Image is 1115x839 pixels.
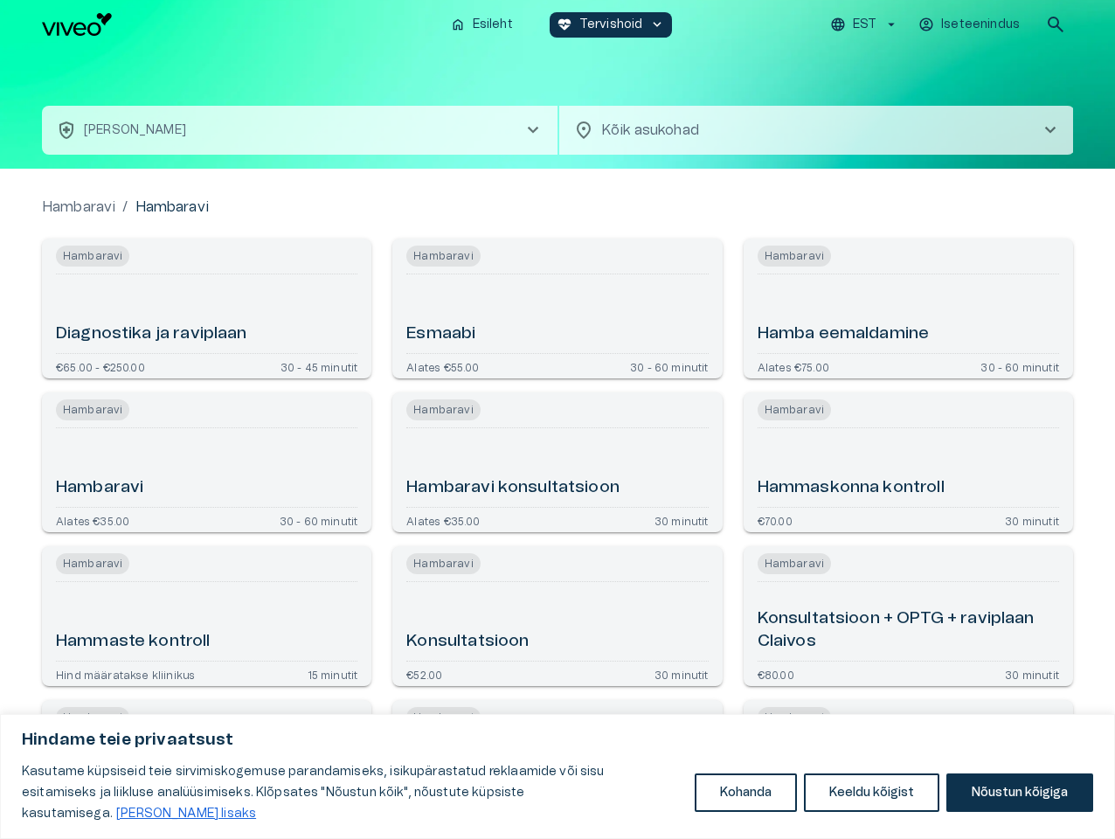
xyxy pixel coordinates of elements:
[916,12,1024,38] button: Iseteenindus
[573,120,594,141] span: location_on
[1005,515,1059,525] p: 30 minutit
[56,669,195,679] p: Hind määratakse kliinikus
[1038,7,1073,42] button: open search modal
[941,16,1020,34] p: Iseteenindus
[1005,669,1059,679] p: 30 minutit
[450,17,466,32] span: home
[980,361,1059,371] p: 30 - 60 minutit
[828,12,902,38] button: EST
[56,120,77,141] span: health_and_safety
[42,13,112,36] img: Viveo logo
[853,16,876,34] p: EST
[601,120,1012,141] p: Kõik asukohad
[406,322,475,346] h6: Esmaabi
[630,361,709,371] p: 30 - 60 minutit
[392,392,722,532] a: Open service booking details
[115,807,257,821] a: Loe lisaks
[56,399,129,420] span: Hambaravi
[42,197,115,218] a: Hambaravi
[89,14,115,28] span: Help
[654,669,709,679] p: 30 minutit
[42,392,371,532] a: Open service booking details
[758,515,793,525] p: €70.00
[42,13,436,36] a: Navigate to homepage
[42,546,371,686] a: Open service booking details
[280,361,358,371] p: 30 - 45 minutit
[406,246,480,267] span: Hambaravi
[84,121,186,140] p: [PERSON_NAME]
[649,17,665,32] span: keyboard_arrow_down
[406,630,529,654] h6: Konsultatsioon
[406,361,479,371] p: Alates €55.00
[804,773,939,812] button: Keeldu kõigist
[56,476,143,500] h6: Hambaravi
[523,120,544,141] span: chevron_right
[550,12,673,38] button: ecg_heartTervishoidkeyboard_arrow_down
[56,553,129,574] span: Hambaravi
[579,16,643,34] p: Tervishoid
[135,197,209,218] p: Hambaravi
[280,515,358,525] p: 30 - 60 minutit
[758,476,945,500] h6: Hammaskonna kontroll
[56,361,145,371] p: €65.00 - €250.00
[406,515,480,525] p: Alates €35.00
[1045,14,1066,35] span: search
[22,730,1093,751] p: Hindame teie privaatsust
[946,773,1093,812] button: Nõustun kõigiga
[695,773,797,812] button: Kohanda
[406,669,442,679] p: €52.00
[42,106,557,155] button: health_and_safety[PERSON_NAME]chevron_right
[122,197,128,218] p: /
[758,361,829,371] p: Alates €75.00
[473,16,513,34] p: Esileht
[56,515,129,525] p: Alates €35.00
[1040,120,1061,141] span: chevron_right
[56,246,129,267] span: Hambaravi
[758,322,930,346] h6: Hamba eemaldamine
[744,392,1073,532] a: Open service booking details
[392,546,722,686] a: Open service booking details
[406,707,480,728] span: Hambaravi
[758,607,1059,654] h6: Konsultatsioon + OPTG + raviplaan Claivos
[758,553,831,574] span: Hambaravi
[56,630,211,654] h6: Hammaste kontroll
[758,399,831,420] span: Hambaravi
[744,239,1073,378] a: Open service booking details
[406,553,480,574] span: Hambaravi
[654,515,709,525] p: 30 minutit
[557,17,572,32] span: ecg_heart
[56,707,129,728] span: Hambaravi
[758,707,831,728] span: Hambaravi
[744,546,1073,686] a: Open service booking details
[308,669,358,679] p: 15 minutit
[443,12,522,38] button: homeEsileht
[56,322,247,346] h6: Diagnostika ja raviplaan
[758,246,831,267] span: Hambaravi
[392,239,722,378] a: Open service booking details
[758,669,794,679] p: €80.00
[42,239,371,378] a: Open service booking details
[406,399,480,420] span: Hambaravi
[406,476,620,500] h6: Hambaravi konsultatsioon
[22,761,682,824] p: Kasutame küpsiseid teie sirvimiskogemuse parandamiseks, isikupärastatud reklaamide või sisu esita...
